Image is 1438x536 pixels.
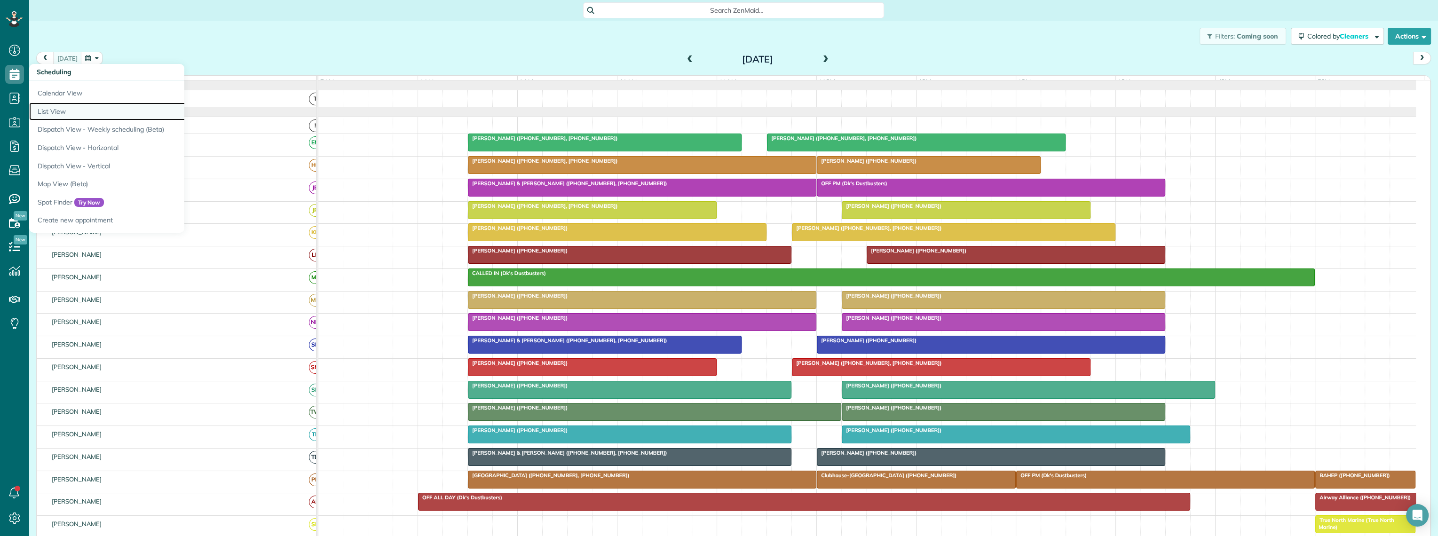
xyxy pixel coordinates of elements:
[37,68,71,76] span: Scheduling
[309,249,322,261] span: LF
[467,337,667,344] span: [PERSON_NAME] & [PERSON_NAME] ([PHONE_NUMBER], [PHONE_NUMBER])
[29,157,264,175] a: Dispatch View - Vertical
[29,211,264,233] a: Create new appointment
[418,494,503,501] span: OFF ALL DAY (Dk's Dustbusters)
[791,360,942,366] span: [PERSON_NAME] ([PHONE_NUMBER], [PHONE_NUMBER])
[309,473,322,486] span: PB
[309,384,322,396] span: SP
[467,360,568,366] span: [PERSON_NAME] ([PHONE_NUMBER])
[1216,78,1232,86] span: 4pm
[29,139,264,157] a: Dispatch View - Horizontal
[467,135,618,142] span: [PERSON_NAME] ([PHONE_NUMBER], [PHONE_NUMBER])
[309,159,322,172] span: HC
[309,428,322,441] span: TP
[518,78,535,86] span: 9am
[309,226,322,239] span: KB
[1116,78,1132,86] span: 3pm
[309,136,322,149] span: EM
[309,451,322,464] span: TD
[36,52,54,64] button: prev
[617,78,639,86] span: 10am
[467,247,568,254] span: [PERSON_NAME] ([PHONE_NUMBER])
[50,408,104,415] span: [PERSON_NAME]
[1315,78,1332,86] span: 5pm
[29,120,264,139] a: Dispatch View - Weekly scheduling (Beta)
[699,54,816,64] h2: [DATE]
[50,318,104,325] span: [PERSON_NAME]
[309,294,322,307] span: MB
[29,102,264,121] a: List View
[917,78,933,86] span: 1pm
[309,406,322,418] span: TW
[309,361,322,374] span: SM
[841,203,942,209] span: [PERSON_NAME] ([PHONE_NUMBER])
[53,52,82,64] button: [DATE]
[467,225,568,231] span: [PERSON_NAME] ([PHONE_NUMBER])
[467,472,630,479] span: [GEOGRAPHIC_DATA] ([PHONE_NUMBER], [PHONE_NUMBER])
[1016,472,1087,479] span: OFF PM (Dk's Dustbusters)
[1413,52,1431,64] button: next
[1406,504,1429,527] div: Open Intercom Messenger
[50,273,104,281] span: [PERSON_NAME]
[1315,472,1390,479] span: BAHEP ([PHONE_NUMBER])
[467,315,568,321] span: [PERSON_NAME] ([PHONE_NUMBER])
[816,158,917,164] span: [PERSON_NAME] ([PHONE_NUMBER])
[50,453,104,460] span: [PERSON_NAME]
[766,135,917,142] span: [PERSON_NAME] ([PHONE_NUMBER], [PHONE_NUMBER])
[1340,32,1370,40] span: Cleaners
[309,181,322,194] span: JB
[841,292,942,299] span: [PERSON_NAME] ([PHONE_NUMBER])
[467,270,546,276] span: CALLED IN (Dk's Dustbusters)
[866,247,967,254] span: [PERSON_NAME] ([PHONE_NUMBER])
[318,78,336,86] span: 7am
[1291,28,1384,45] button: Colored byCleaners
[1315,517,1394,530] span: True North Marine (True North Marine)
[50,251,104,258] span: [PERSON_NAME]
[50,430,104,438] span: [PERSON_NAME]
[467,158,618,164] span: [PERSON_NAME] ([PHONE_NUMBER], [PHONE_NUMBER])
[717,78,738,86] span: 11am
[29,193,264,212] a: Spot FinderTry Now
[467,203,618,209] span: [PERSON_NAME] ([PHONE_NUMBER], [PHONE_NUMBER])
[791,225,942,231] span: [PERSON_NAME] ([PHONE_NUMBER], [PHONE_NUMBER])
[467,404,568,411] span: [PERSON_NAME] ([PHONE_NUMBER])
[467,449,667,456] span: [PERSON_NAME] & [PERSON_NAME] ([PHONE_NUMBER], [PHONE_NUMBER])
[50,520,104,528] span: [PERSON_NAME]
[29,81,264,102] a: Calendar View
[467,427,568,434] span: [PERSON_NAME] ([PHONE_NUMBER])
[418,78,435,86] span: 8am
[816,449,917,456] span: [PERSON_NAME] ([PHONE_NUMBER])
[816,180,888,187] span: OFF PM (Dk's Dustbusters)
[50,386,104,393] span: [PERSON_NAME]
[841,404,942,411] span: [PERSON_NAME] ([PHONE_NUMBER])
[841,315,942,321] span: [PERSON_NAME] ([PHONE_NUMBER])
[50,340,104,348] span: [PERSON_NAME]
[29,175,264,193] a: Map View (Beta)
[14,235,27,244] span: New
[1315,494,1411,501] span: Airway Alliance ([PHONE_NUMBER])
[309,496,322,508] span: AK
[309,119,322,132] span: !
[467,382,568,389] span: [PERSON_NAME] ([PHONE_NUMBER])
[841,427,942,434] span: [PERSON_NAME] ([PHONE_NUMBER])
[50,363,104,370] span: [PERSON_NAME]
[74,198,104,207] span: Try Now
[1388,28,1431,45] button: Actions
[309,271,322,284] span: MT
[1016,78,1033,86] span: 2pm
[50,296,104,303] span: [PERSON_NAME]
[50,475,104,483] span: [PERSON_NAME]
[1307,32,1372,40] span: Colored by
[309,204,322,217] span: JR
[1215,32,1235,40] span: Filters:
[14,211,27,221] span: New
[309,93,322,105] span: T
[1236,32,1279,40] span: Coming soon
[841,382,942,389] span: [PERSON_NAME] ([PHONE_NUMBER])
[309,339,322,351] span: SB
[817,78,837,86] span: 12pm
[50,497,104,505] span: [PERSON_NAME]
[467,292,568,299] span: [PERSON_NAME] ([PHONE_NUMBER])
[816,337,917,344] span: [PERSON_NAME] ([PHONE_NUMBER])
[309,316,322,329] span: NN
